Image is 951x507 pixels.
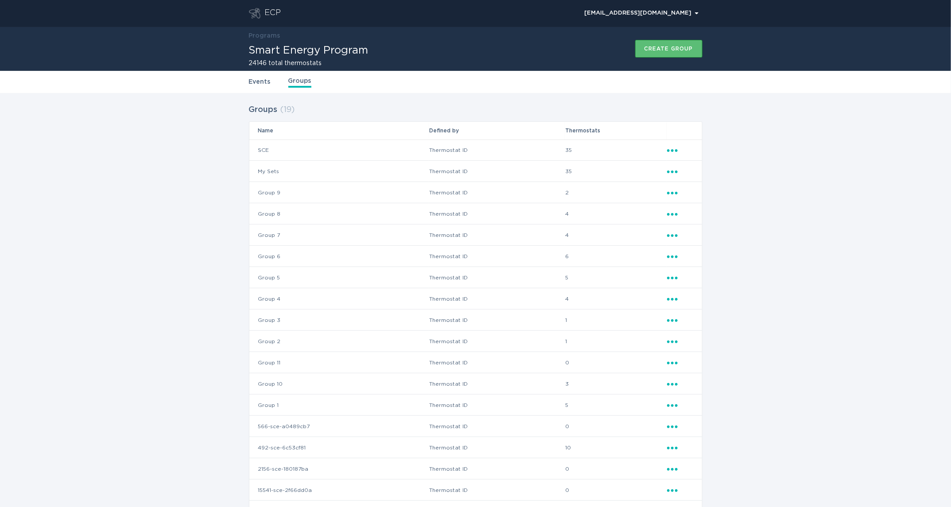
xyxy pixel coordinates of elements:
tr: a2cefe4cc6cd96b4919e15576b73cad93ce391a9 [249,224,702,246]
td: 0 [565,458,667,480]
div: Popover menu [667,358,693,368]
h2: Groups [249,102,278,118]
tr: ea45604cc02ad029f3f687ec326fa7723911aaa3 [249,310,702,331]
td: Thermostat ID [429,139,565,161]
tr: d71a5c5536984c7ebfb459c5e25c5ea2 [249,458,702,480]
tr: b0896ffd620b3d101dc53b7d204a18761cb3780c [249,331,702,352]
td: Thermostat ID [429,182,565,203]
div: Popover menu [667,315,693,325]
div: Popover menu [667,379,693,389]
td: 5 [565,395,667,416]
td: Thermostat ID [429,288,565,310]
tr: 3aebc19c9735738979154aa5415fd3891beb2f4b [249,161,702,182]
td: Group 4 [249,288,429,310]
tr: d09a552945b54af28eae63155d069a82 [249,437,702,458]
a: Events [249,77,271,87]
td: 0 [565,352,667,373]
tr: 9dbb781ae3a72172b15904f1c3b14d9289dfd3aa [249,182,702,203]
td: 35 [565,139,667,161]
tr: c9840be34ff5909cd925315776d14b62c0d6ab71 [249,267,702,288]
div: Popover menu [667,464,693,474]
th: Thermostats [565,122,667,139]
td: 6 [565,246,667,267]
button: Create group [635,40,703,58]
td: Group 5 [249,267,429,288]
a: Groups [288,76,311,88]
td: Group 10 [249,373,429,395]
div: Popover menu [667,443,693,453]
button: Go to dashboard [249,8,260,19]
td: 35 [565,161,667,182]
div: Popover menu [667,166,693,176]
td: 492-sce-6c53cf81 [249,437,429,458]
td: Thermostat ID [429,267,565,288]
td: 5 [565,267,667,288]
td: SCE [249,139,429,161]
td: 4 [565,203,667,224]
div: Popover menu [667,273,693,283]
th: Name [249,122,429,139]
div: Popover menu [667,209,693,219]
div: Popover menu [667,400,693,410]
td: Group 6 [249,246,429,267]
td: 4 [565,224,667,246]
div: Popover menu [667,485,693,495]
td: Thermostat ID [429,224,565,246]
td: Thermostat ID [429,246,565,267]
div: Popover menu [667,252,693,261]
tr: e2b325b15f5c53e421d65e6d2a9e1126cda493a4 [249,395,702,416]
div: Popover menu [667,422,693,431]
div: Popover menu [667,145,693,155]
td: Thermostat ID [429,458,565,480]
td: Thermostat ID [429,437,565,458]
td: Thermostat ID [429,331,565,352]
td: 2 [565,182,667,203]
tr: a7977f2812374d78a156137186e1c205 [249,416,702,437]
div: Popover menu [667,294,693,304]
td: Group 3 [249,310,429,331]
td: Thermostat ID [429,203,565,224]
tr: 527a73b60902e35e954078faee6c1ec71948039b [249,352,702,373]
tr: d30fef64c58ddacc8c50795b1a7acb7d4ede7f67 [249,139,702,161]
tr: 8bf7cf5388865f5763bbc74b66e21a7393f72a71 [249,203,702,224]
td: 1 [565,310,667,331]
td: 0 [565,416,667,437]
td: Group 2 [249,331,429,352]
td: Thermostat ID [429,480,565,501]
span: ( 19 ) [280,106,295,114]
td: 4 [565,288,667,310]
td: Group 9 [249,182,429,203]
div: Popover menu [667,188,693,197]
h2: 24146 total thermostats [249,60,369,66]
tr: d06e2760e71e1fce42b277791ed6f1c6f7d474e4 [249,288,702,310]
td: Thermostat ID [429,373,565,395]
a: Programs [249,33,280,39]
td: Thermostat ID [429,161,565,182]
td: 1 [565,331,667,352]
div: Popover menu [667,230,693,240]
td: Group 8 [249,203,429,224]
td: 0 [565,480,667,501]
th: Defined by [429,122,565,139]
td: 566-sce-a0489cb7 [249,416,429,437]
td: 15541-sce-2f66dd0a [249,480,429,501]
td: Thermostat ID [429,352,565,373]
div: Popover menu [667,337,693,346]
h1: Smart Energy Program [249,45,369,56]
td: Thermostat ID [429,395,565,416]
td: 2156-sce-180187ba [249,458,429,480]
tr: Table Headers [249,122,702,139]
td: Group 1 [249,395,429,416]
td: 3 [565,373,667,395]
div: ECP [265,8,281,19]
tr: 338e7a8c6a0e9d9831bc0cbf890e1ee4b04fa47a [249,246,702,267]
div: Popover menu [581,7,703,20]
div: Create group [644,46,693,51]
tr: 72c2c0c0e6174f50891fedb28d68c736 [249,480,702,501]
tr: 476f071cbe661e662b6d1c282bdcd9910e1f2fac [249,373,702,395]
td: 10 [565,437,667,458]
button: Open user account details [581,7,703,20]
td: Thermostat ID [429,310,565,331]
td: My Sets [249,161,429,182]
div: [EMAIL_ADDRESS][DOMAIN_NAME] [585,11,699,16]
